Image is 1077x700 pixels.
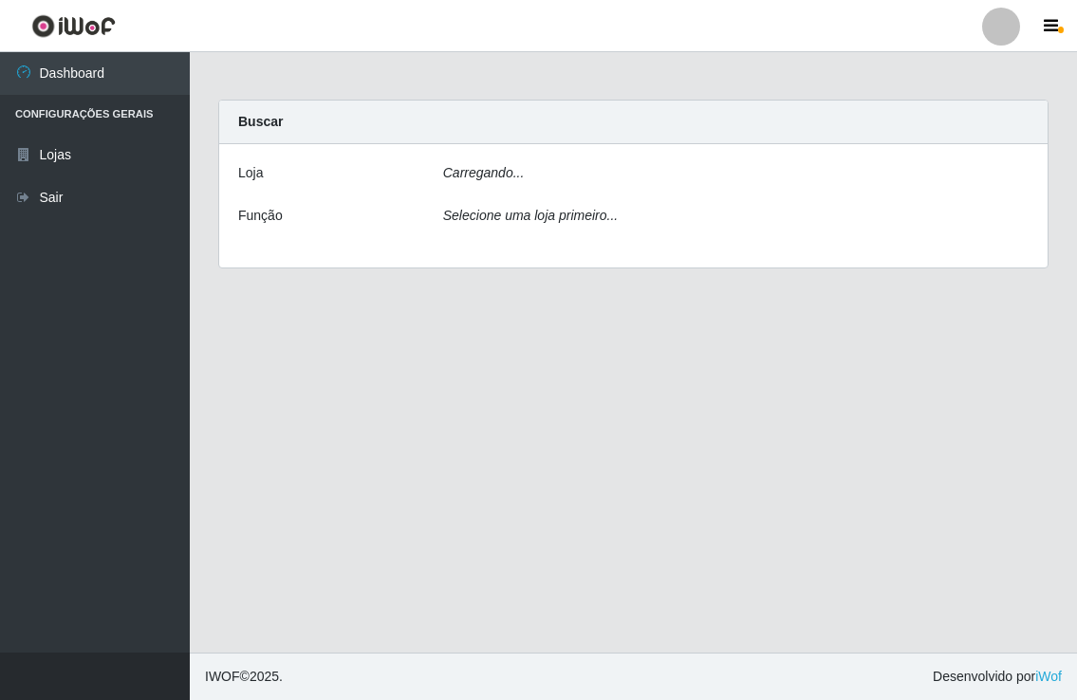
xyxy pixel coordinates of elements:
[205,669,240,684] span: IWOF
[238,163,263,183] label: Loja
[1035,669,1062,684] a: iWof
[205,667,283,687] span: © 2025 .
[443,165,525,180] i: Carregando...
[238,114,283,129] strong: Buscar
[31,14,116,38] img: CoreUI Logo
[238,206,283,226] label: Função
[443,208,618,223] i: Selecione uma loja primeiro...
[933,667,1062,687] span: Desenvolvido por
